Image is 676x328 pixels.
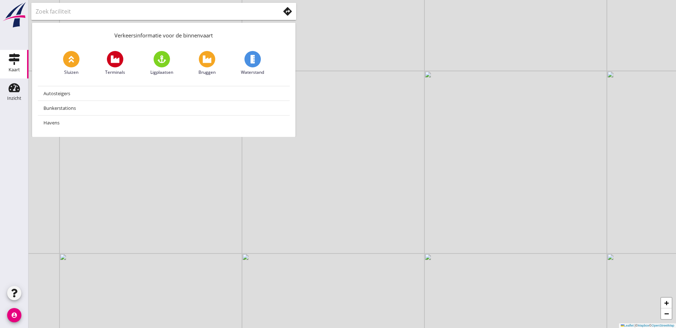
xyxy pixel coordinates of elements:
[664,309,669,318] span: −
[150,51,173,76] a: Ligplaatsen
[7,96,21,101] div: Inzicht
[635,324,635,327] span: |
[43,104,284,112] div: Bunkerstations
[638,324,649,327] a: Mapbox
[9,67,20,72] div: Kaart
[105,69,125,76] span: Terminals
[7,308,21,322] i: account_circle
[651,324,674,327] a: OpenStreetMap
[36,6,270,17] input: Zoek faciliteit
[241,69,264,76] span: Waterstand
[664,298,669,307] span: +
[63,51,79,76] a: Sluizen
[43,89,284,98] div: Autosteigers
[619,323,676,328] div: © ©
[241,51,264,76] a: Waterstand
[661,308,672,319] a: Zoom out
[1,2,27,28] img: logo-small.a267ee39.svg
[198,69,216,76] span: Bruggen
[661,298,672,308] a: Zoom in
[64,69,78,76] span: Sluizen
[150,69,173,76] span: Ligplaatsen
[621,324,634,327] a: Leaflet
[32,23,295,45] div: Verkeersinformatie voor de binnenvaart
[198,51,216,76] a: Bruggen
[105,51,125,76] a: Terminals
[43,118,284,127] div: Havens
